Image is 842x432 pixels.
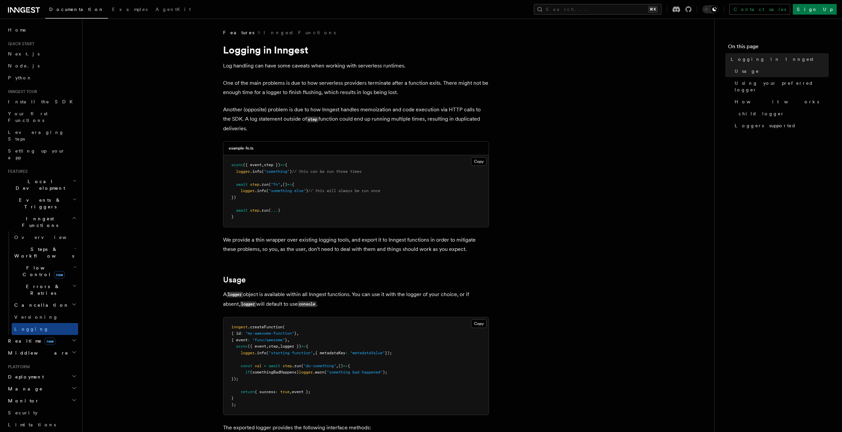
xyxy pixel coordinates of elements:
[5,374,44,380] span: Deployment
[280,182,283,187] span: ,
[12,302,69,308] span: Cancellation
[280,344,301,349] span: logger })
[12,231,78,243] a: Overview
[266,351,269,355] span: (
[285,162,287,167] span: {
[290,389,292,394] span: ,
[297,331,299,336] span: ,
[241,188,255,193] span: logger
[266,188,269,193] span: (
[12,323,78,335] a: Logging
[8,130,64,142] span: Leveraging Steps
[5,89,37,94] span: Inngest tour
[301,364,303,368] span: (
[269,344,278,349] span: step
[250,169,262,174] span: .info
[280,389,290,394] span: true
[223,29,254,36] span: Features
[248,325,283,329] span: .createFunction
[290,169,292,174] span: )
[223,105,489,133] p: Another (opposite) problem is due to how Inngest handles memoization and code execution via HTTP ...
[269,364,280,368] span: await
[223,61,489,70] p: Log handling can have some caveats when working with serverless runtimes.
[112,7,148,12] span: Examples
[54,271,65,278] span: new
[5,395,78,407] button: Monitor
[245,331,294,336] span: "my-awesome-function"
[14,235,83,240] span: Overview
[5,213,78,231] button: Inngest Functions
[223,235,489,254] p: We provide a thin wrapper over existing logging tools, and export it to Inngest functions in orde...
[255,389,276,394] span: { success
[250,208,259,213] span: step
[306,188,308,193] span: )
[276,389,278,394] span: :
[283,182,287,187] span: ()
[229,146,254,151] h3: example-fn.ts
[8,75,32,80] span: Python
[348,364,350,368] span: {
[223,275,246,284] a: Usage
[292,389,310,394] span: event };
[385,351,392,355] span: });
[12,299,78,311] button: Cancellation
[12,246,74,259] span: Steps & Workflows
[8,99,77,104] span: Install the SDK
[5,48,78,60] a: Next.js
[301,344,306,349] span: =>
[240,301,256,307] code: logger
[231,396,234,400] span: }
[241,389,255,394] span: return
[8,51,40,56] span: Next.js
[236,208,248,213] span: await
[269,351,313,355] span: "starting function"
[262,169,264,174] span: (
[732,77,829,96] a: Using your preferred logger
[731,56,813,62] span: Logging in Inngest
[108,2,152,18] a: Examples
[729,4,790,15] a: Contact sales
[285,338,287,342] span: }
[287,182,292,187] span: =>
[264,162,280,167] span: step })
[12,311,78,323] a: Versioning
[231,377,238,381] span: });
[236,182,248,187] span: await
[735,98,819,105] span: How it works
[245,370,250,375] span: if
[306,344,308,349] span: {
[5,175,78,194] button: Local Development
[231,338,248,342] span: { event
[728,43,829,53] h4: On this page
[8,148,65,160] span: Setting up your app
[5,24,78,36] a: Home
[278,344,280,349] span: ,
[307,117,318,122] code: step
[728,53,829,65] a: Logging in Inngest
[292,169,362,174] span: // this can be run three times
[702,5,718,13] button: Toggle dark mode
[248,344,266,349] span: ({ event
[12,283,72,296] span: Errors & Retries
[299,370,313,375] span: logger
[12,262,78,280] button: Flow Controlnew
[262,162,264,167] span: ,
[45,2,108,19] a: Documentation
[278,208,280,213] span: )
[534,4,662,15] button: Search...⌘K
[732,120,829,132] a: Loggers supported
[231,214,234,219] span: }
[5,60,78,72] a: Node.js
[5,385,43,392] span: Manage
[5,72,78,84] a: Python
[5,96,78,108] a: Install the SDK
[264,169,290,174] span: "something"
[231,325,248,329] span: inngest
[12,265,73,278] span: Flow Control
[343,364,348,368] span: =>
[5,407,78,419] a: Security
[5,338,56,344] span: Realtime
[735,80,829,93] span: Using your preferred logger
[287,338,290,342] span: ,
[5,419,78,431] a: Limitations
